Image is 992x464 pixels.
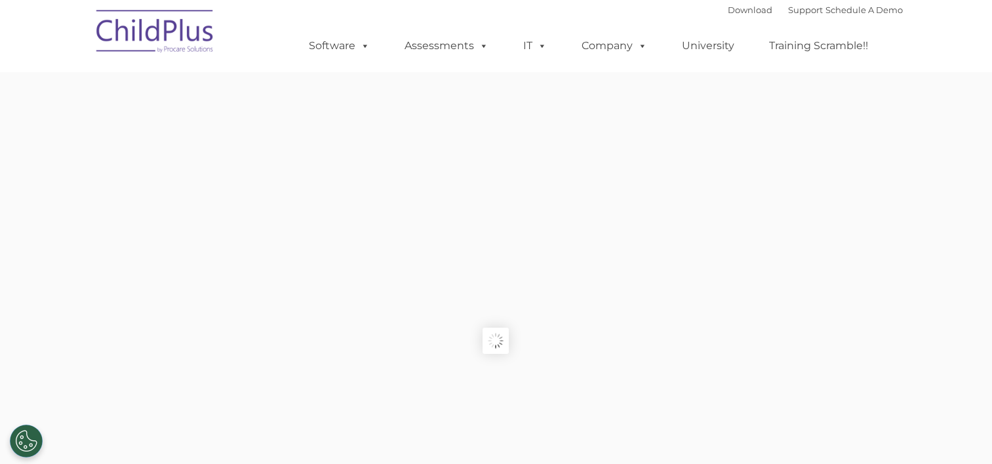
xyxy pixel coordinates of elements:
a: Training Scramble!! [756,33,881,59]
a: Support [788,5,823,15]
a: IT [510,33,560,59]
button: Cookies Settings [10,425,43,457]
a: Download [728,5,772,15]
img: ChildPlus by Procare Solutions [90,1,221,66]
font: | [728,5,903,15]
a: University [669,33,747,59]
a: Assessments [391,33,502,59]
a: Software [296,33,383,59]
a: Schedule A Demo [825,5,903,15]
a: Company [568,33,660,59]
